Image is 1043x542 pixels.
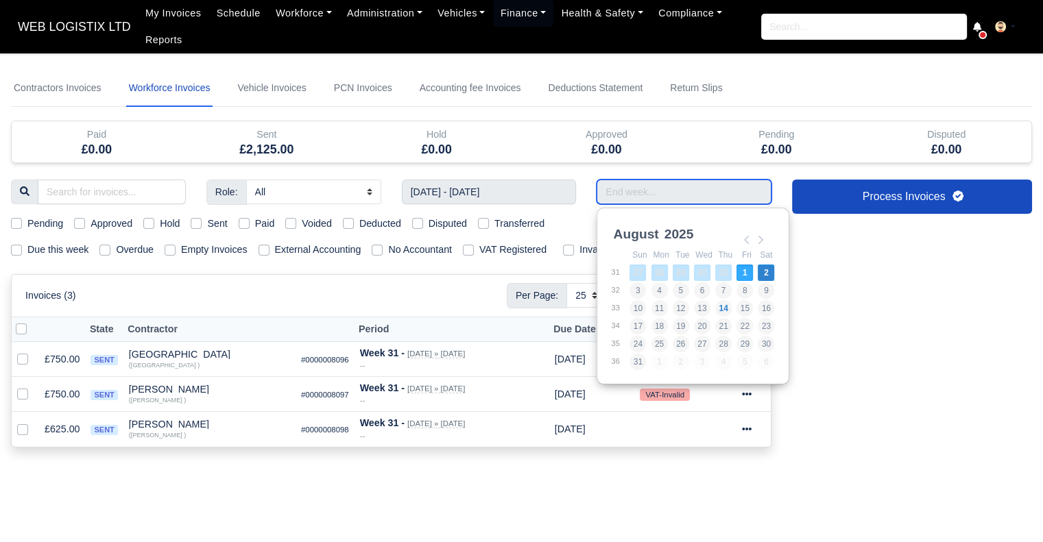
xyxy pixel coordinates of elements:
[974,476,1043,542] iframe: Chat Widget
[662,224,697,245] div: 2025
[407,419,465,428] small: [DATE] » [DATE]
[362,143,512,157] h5: £0.00
[27,216,63,232] label: Pending
[760,250,772,260] abbr: Saturday
[25,290,76,301] h6: Invoices (3)
[758,318,774,334] button: 23
[736,336,753,352] button: 29
[12,121,182,162] div: Paid
[673,318,689,334] button: 19
[39,342,85,377] td: £750.00
[182,121,352,162] div: Sent
[736,264,753,281] button: 1
[91,355,117,365] span: sent
[630,354,646,370] button: 31
[123,317,296,342] th: Contractor
[521,121,691,162] div: Approved
[129,362,200,369] small: ([GEOGRAPHIC_DATA] )
[694,282,710,299] button: 6
[331,70,395,107] a: PCN Invoices
[736,300,753,317] button: 15
[11,13,138,40] span: WEB LOGISTIX LTD
[739,232,755,248] button: Previous Month
[597,180,771,204] input: Use the arrow keys to pick a date
[129,349,290,359] div: [GEOGRAPHIC_DATA]
[736,282,753,299] button: 8
[129,397,187,404] small: ([PERSON_NAME] )
[388,242,452,258] label: No Accountant
[181,242,248,258] label: Empty Invoices
[402,180,577,204] input: Start week...
[651,282,668,299] button: 4
[758,282,774,299] button: 9
[742,250,752,260] abbr: Friday
[761,14,967,40] input: Search...
[611,264,630,282] td: 31
[694,300,710,317] button: 13
[91,216,132,232] label: Approved
[352,121,522,162] div: Hold
[531,127,681,143] div: Approved
[695,250,712,260] abbr: Wednesday
[549,317,635,342] th: Due Date
[22,127,171,143] div: Paid
[362,127,512,143] div: Hold
[192,143,341,157] h5: £2,125.00
[27,242,88,258] label: Due this week
[255,216,275,232] label: Paid
[630,336,646,352] button: 24
[611,335,630,353] td: 35
[715,336,732,352] button: 28
[736,318,753,334] button: 22
[861,121,1031,162] div: Disputed
[752,232,769,248] button: Next Month
[702,127,851,143] div: Pending
[417,70,524,107] a: Accounting fee Invoices
[694,336,710,352] button: 27
[39,412,85,447] td: £625.00
[91,425,117,435] span: sent
[11,70,104,107] a: Contractors Invoices
[407,384,465,393] small: [DATE] » [DATE]
[872,143,1021,157] h5: £0.00
[611,282,630,299] td: 32
[651,336,668,352] button: 25
[718,250,732,260] abbr: Thursday
[545,70,645,107] a: Deductions Statement
[192,127,341,143] div: Sent
[494,216,544,232] label: Transferred
[702,143,851,157] h5: £0.00
[129,384,290,394] div: [PERSON_NAME]
[302,216,332,232] label: Voided
[129,419,290,429] div: [PERSON_NAME]
[301,391,349,399] small: #0000008097
[39,377,85,412] td: £750.00
[360,347,405,358] strong: Week 31 -
[555,423,586,434] span: 1 day from now
[715,300,732,317] button: 14
[355,317,549,342] th: Period
[129,432,187,439] small: ([PERSON_NAME] )
[275,242,361,258] label: External Accounting
[429,216,467,232] label: Disputed
[360,396,365,404] i: --
[715,318,732,334] button: 21
[360,417,405,428] strong: Week 31 -
[758,336,774,352] button: 30
[611,353,630,371] td: 36
[91,390,117,400] span: sent
[160,216,180,232] label: Hold
[673,282,689,299] button: 5
[579,242,628,258] label: Invalid VAT
[38,180,186,204] input: Search for invoices...
[531,143,681,157] h5: £0.00
[301,426,349,434] small: #0000008098
[675,250,689,260] abbr: Tuesday
[235,70,309,107] a: Vehicle Invoices
[207,216,227,232] label: Sent
[360,382,405,393] strong: Week 31 -
[611,299,630,317] td: 33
